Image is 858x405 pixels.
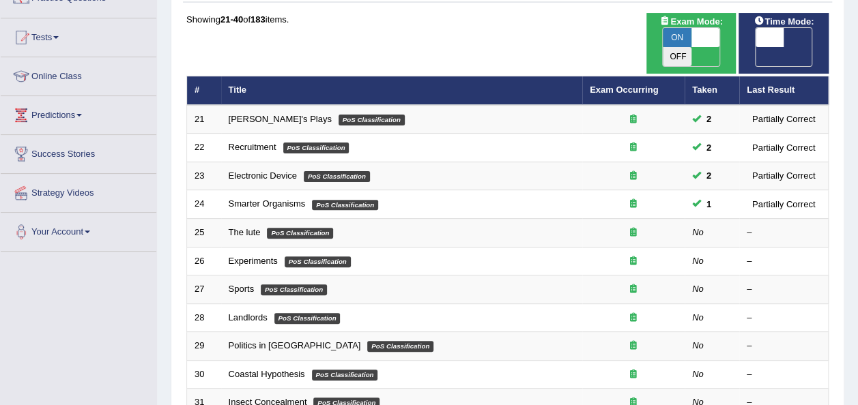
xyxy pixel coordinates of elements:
[739,76,829,105] th: Last Result
[701,168,717,183] span: You can still take this question
[229,198,306,209] a: Smarter Organisms
[187,76,221,105] th: #
[685,76,739,105] th: Taken
[187,219,221,247] td: 25
[701,140,717,155] span: You can still take this question
[590,340,677,352] div: Exam occurring question
[229,170,297,181] a: Electronic Device
[1,96,156,130] a: Predictions
[590,368,677,381] div: Exam occurring question
[187,303,221,332] td: 28
[590,255,677,268] div: Exam occurring question
[747,168,820,183] div: Partially Correct
[1,18,156,52] a: Tests
[187,332,221,361] td: 29
[229,256,278,266] a: Experiments
[701,112,717,126] span: You can still take this question
[1,57,156,91] a: Online Class
[187,105,221,134] td: 21
[187,190,221,219] td: 24
[692,284,704,294] em: No
[1,135,156,169] a: Success Stories
[692,369,704,379] em: No
[274,313,341,324] em: PoS Classification
[748,14,819,29] span: Time Mode:
[261,284,327,295] em: PoS Classification
[747,312,820,325] div: –
[590,141,677,154] div: Exam occurring question
[692,227,704,237] em: No
[283,142,349,153] em: PoS Classification
[339,115,405,125] em: PoS Classification
[590,283,677,296] div: Exam occurring question
[229,312,268,322] a: Landlords
[221,76,582,105] th: Title
[692,312,704,322] em: No
[229,142,276,152] a: Recruitment
[312,200,378,211] em: PoS Classification
[747,340,820,352] div: –
[229,369,305,379] a: Coastal Hypothesis
[590,198,677,211] div: Exam occurring question
[654,14,728,29] span: Exam Mode:
[1,213,156,247] a: Your Account
[187,162,221,190] td: 23
[1,174,156,208] a: Strategy Videos
[590,312,677,325] div: Exam occurring question
[663,28,691,47] span: ON
[590,113,677,126] div: Exam occurring question
[285,256,351,267] em: PoS Classification
[229,227,261,237] a: The lute
[692,256,704,266] em: No
[590,170,677,183] div: Exam occurring question
[229,340,361,350] a: Politics in [GEOGRAPHIC_DATA]
[229,114,332,124] a: [PERSON_NAME]'s Plays
[251,14,266,25] b: 183
[220,14,243,25] b: 21-40
[646,13,737,74] div: Show exams occurring in exams
[187,275,221,304] td: 27
[312,370,378,380] em: PoS Classification
[701,197,717,211] span: You can still take this question
[747,112,820,126] div: Partially Correct
[367,341,433,352] em: PoS Classification
[747,197,820,211] div: Partially Correct
[747,140,820,155] div: Partially Correct
[663,47,691,66] span: OFF
[590,226,677,239] div: Exam occurring question
[304,171,370,182] em: PoS Classification
[747,368,820,381] div: –
[187,360,221,389] td: 30
[747,255,820,268] div: –
[267,228,333,239] em: PoS Classification
[186,13,829,26] div: Showing of items.
[187,134,221,162] td: 22
[747,283,820,296] div: –
[590,85,658,95] a: Exam Occurring
[692,340,704,350] em: No
[229,284,255,294] a: Sports
[747,226,820,239] div: –
[187,247,221,275] td: 26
